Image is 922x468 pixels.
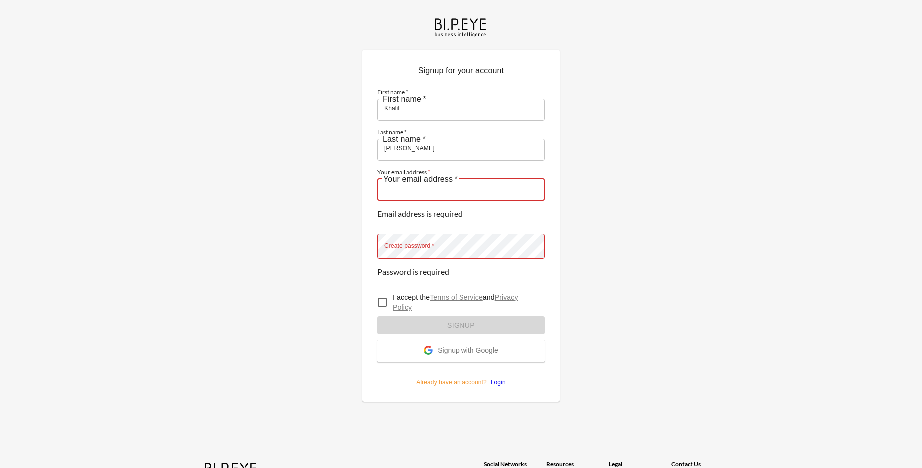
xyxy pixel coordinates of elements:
p: Signup for your account [377,65,545,81]
label: Last name [377,128,545,136]
label: Your email address [377,168,545,176]
p: Already have an account? [377,362,545,387]
span: Signup with Google [438,346,498,356]
img: bipeye-logo [433,16,489,38]
a: Terms of Service [430,293,483,301]
p: Password is required [377,267,545,276]
p: I accept the and [393,292,537,312]
label: First name [377,88,545,96]
a: Privacy Policy [393,293,518,311]
button: Signup with Google [377,340,545,362]
p: Email address is required [377,209,545,218]
a: Login [487,379,506,386]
